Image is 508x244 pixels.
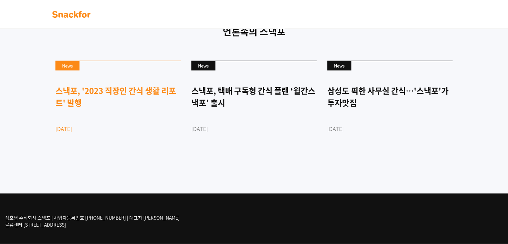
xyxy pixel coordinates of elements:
div: [DATE] [327,125,453,133]
a: News 삼성도 픽한 사무실 간식…'스낵포'가 투자맛집 [DATE] [327,61,453,156]
div: 스낵포, '2023 직장인 간식 생활 리포트' 발행 [55,85,181,109]
div: 스낵포, 택배 구독형 간식 플랜 ‘월간스낵포’ 출시 [191,85,317,109]
div: News [191,61,215,71]
a: News 스낵포, '2023 직장인 간식 생활 리포트' 발행 [DATE] [55,61,181,156]
div: News [327,61,351,71]
div: News [55,61,79,71]
div: 삼성도 픽한 사무실 간식…'스낵포'가 투자맛집 [327,85,453,109]
div: [DATE] [55,125,181,133]
p: 상호명 주식회사 스낵포 | 사업자등록번호 [PHONE_NUMBER] | 대표자 [PERSON_NAME] 물류센터 [STREET_ADDRESS] [5,214,180,228]
img: background-main-color.svg [50,9,93,20]
div: [DATE] [191,125,317,133]
p: 언론속의 스낵포 [50,25,458,39]
a: News 스낵포, 택배 구독형 간식 플랜 ‘월간스낵포’ 출시 [DATE] [191,61,317,156]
